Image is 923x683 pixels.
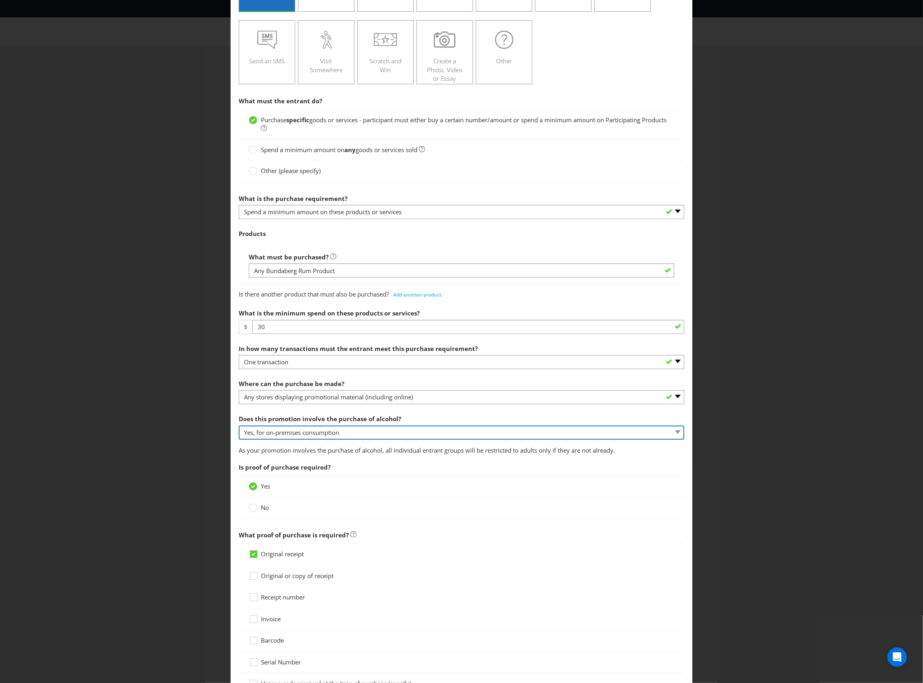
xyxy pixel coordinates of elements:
span: Original receipt [261,550,304,558]
span: Other (please specify) [261,167,321,175]
span: Invoice [261,615,281,623]
span: Products [239,230,266,238]
button: Add another product [389,289,446,301]
span: goods or services - participant must either buy a certain number/amount or spend a minimum amount... [309,116,667,124]
span: What proof of purchase is required? [239,531,349,539]
div: Open Intercom Messenger [888,647,907,667]
span: Purchase [261,116,286,124]
span: What must the entrant do? [239,97,322,105]
span: Original or copy of receipt [261,572,333,580]
span: Is there another product that must also be purchased? [239,290,389,298]
span: What is the minimum spend on these products or services? [239,309,420,317]
span: What is the purchase requirement? [239,194,348,203]
span: What must be purchased? [249,253,329,261]
strong: any [344,146,356,154]
span: No [261,503,269,512]
input: Product name, number, size, model (as applicable) [249,263,674,278]
span: Yes [261,482,270,490]
strong: specific [286,116,309,124]
p: As your promotion involves the purchase of alcohol, all individual entrant groups will be restric... [239,446,684,455]
span: Spend a minimum amount on [261,146,344,154]
span: Serial Number [261,658,301,666]
span: Is proof of purchase required? [239,463,331,471]
span: Add another product [393,291,442,298]
span: Visit Somewhere [310,57,343,73]
span: Scratch and Win [369,57,402,73]
span: Does this promotion involve the purchase of alcohol? [239,415,401,423]
span: Receipt number [261,593,305,601]
span: Create a Photo, Video or Essay [427,57,463,82]
span: Send an SMS [249,57,285,65]
span: Other [496,57,512,65]
span: $ [239,320,252,334]
span: In how many transactions must the entrant meet this purchase requirement? [239,345,478,353]
span: Barcode [261,636,284,644]
span: Where can the purchase be made? [239,380,344,388]
span: goods or services sold [356,146,417,154]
